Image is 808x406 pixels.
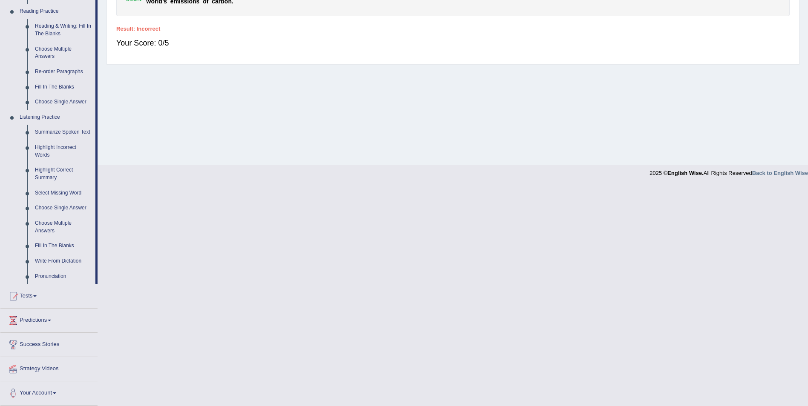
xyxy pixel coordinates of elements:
a: Summarize Spoken Text [31,125,95,140]
a: Select Missing Word [31,186,95,201]
a: Reading Practice [16,4,95,19]
a: Back to English Wise [752,170,808,176]
div: Your Score: 0/5 [116,33,790,53]
a: Choose Single Answer [31,200,95,216]
a: Choose Multiple Answers [31,42,95,64]
a: Highlight Correct Summary [31,163,95,185]
a: Predictions [0,309,98,330]
div: 2025 © All Rights Reserved [650,165,808,177]
a: Your Account [0,381,98,403]
a: Reading & Writing: Fill In The Blanks [31,19,95,41]
a: Success Stories [0,333,98,354]
a: Choose Single Answer [31,94,95,110]
a: Re-order Paragraphs [31,64,95,80]
a: Choose Multiple Answers [31,216,95,238]
a: Strategy Videos [0,357,98,378]
a: Listening Practice [16,110,95,125]
a: Highlight Incorrect Words [31,140,95,163]
a: Tests [0,284,98,306]
a: Pronunciation [31,269,95,284]
div: Result: [116,25,790,33]
a: Fill In The Blanks [31,238,95,254]
a: Fill In The Blanks [31,80,95,95]
strong: English Wise. [667,170,703,176]
a: Write From Dictation [31,254,95,269]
